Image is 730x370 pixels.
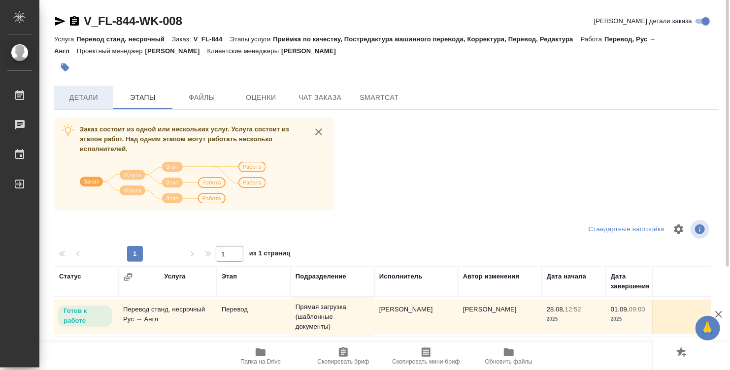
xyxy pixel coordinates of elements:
span: SmartCat [356,92,403,104]
span: [PERSON_NAME] детали заказа [594,16,692,26]
div: Дата завершения [611,272,665,291]
p: Услуга [54,35,76,43]
button: Папка на Drive [219,342,302,370]
button: Скопировать мини-бриф [385,342,467,370]
p: [PERSON_NAME] [281,47,343,55]
p: Перевод станд. несрочный [76,35,172,43]
button: Скопировать ссылку для ЯМессенджера [54,15,66,27]
td: [PERSON_NAME] [374,300,458,334]
div: split button [586,222,667,237]
a: V_FL-844-WK-008 [84,14,182,28]
p: Клиентские менеджеры [207,47,282,55]
span: Настроить таблицу [667,217,691,241]
p: [PERSON_NAME] [145,47,207,55]
p: Работа [581,35,605,43]
button: Скопировать ссылку [68,15,80,27]
span: Скопировать мини-бриф [392,358,460,365]
button: Скопировать бриф [302,342,385,370]
p: Заказ: [172,35,193,43]
p: Проектный менеджер [77,47,145,55]
span: Чат заказа [297,92,344,104]
span: из 1 страниц [249,247,291,262]
div: Статус [59,272,81,281]
p: 09:00 [629,306,645,313]
div: Услуга [164,272,185,281]
p: Приёмка по качеству, Постредактура машинного перевода, Корректура, Перевод, Редактура [273,35,580,43]
p: Готов к работе [64,306,106,326]
p: Этапы услуги [230,35,273,43]
button: Обновить файлы [467,342,550,370]
button: Сгруппировать [123,272,133,282]
p: 12:52 [565,306,581,313]
td: Прямая загрузка (шаблонные документы) [291,297,374,337]
button: close [311,124,326,139]
div: Автор изменения [463,272,519,281]
span: Этапы [119,92,166,104]
div: Этап [222,272,237,281]
p: 2025 [547,314,601,324]
span: Скопировать бриф [317,358,369,365]
span: Заказ состоит из одной или нескольких услуг. Услуга состоит из этапов работ. Над одним этапом мог... [80,125,289,153]
button: 🙏 [696,316,720,340]
span: Файлы [178,92,226,104]
span: Папка на Drive [240,358,281,365]
p: 2025 [611,314,665,324]
div: Исполнитель [379,272,423,281]
div: Дата начала [547,272,586,281]
div: Подразделение [296,272,346,281]
span: Детали [60,92,107,104]
td: [PERSON_NAME] [458,300,542,334]
span: Посмотреть информацию [691,220,711,239]
span: 🙏 [699,318,716,339]
p: 28.08, [547,306,565,313]
td: Перевод станд. несрочный Рус → Англ [118,300,217,334]
button: Добавить оценку [674,344,691,361]
button: Добавить тэг [54,57,76,78]
p: Перевод [222,305,286,314]
p: V_FL-844 [194,35,230,43]
span: Оценки [237,92,285,104]
p: 01.09, [611,306,629,313]
span: Обновить файлы [485,358,533,365]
